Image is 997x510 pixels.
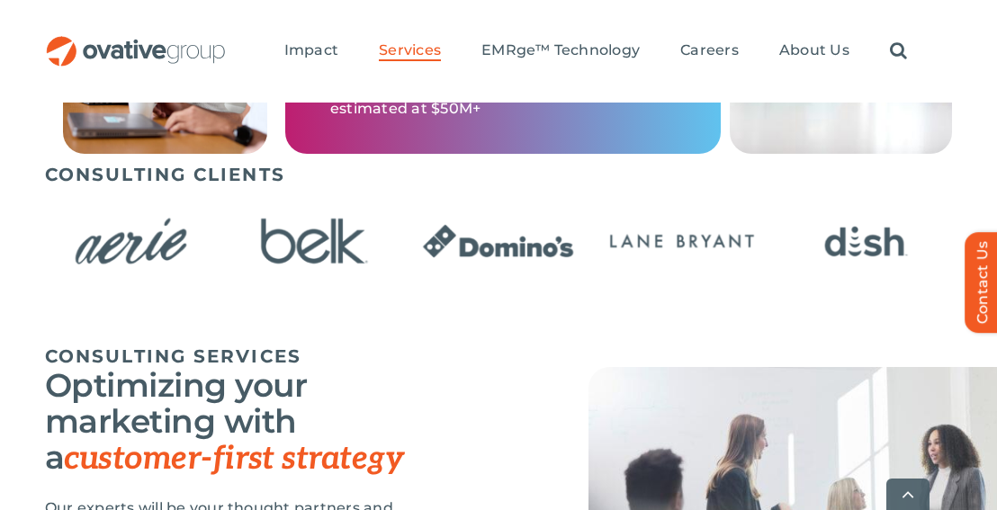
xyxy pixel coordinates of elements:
span: About Us [779,41,849,59]
a: About Us [779,41,849,61]
div: 24 / 24 [596,206,768,280]
h5: CONSULTING CLIENTS [45,164,952,185]
span: Careers [680,41,739,59]
a: Careers [680,41,739,61]
a: OG_Full_horizontal_RGB [45,34,227,51]
a: Impact [284,41,338,61]
div: 23 / 24 [412,206,584,280]
span: customer-first strategy [64,439,403,479]
nav: Menu [284,22,907,80]
span: EMRge™ Technology [481,41,640,59]
span: Services [379,41,441,59]
h5: CONSULTING SERVICES [45,345,952,367]
div: 21 / 24 [45,206,217,280]
a: Search [890,41,907,61]
h3: Optimizing your marketing with a [45,367,409,477]
a: EMRge™ Technology [481,41,640,61]
a: Services [379,41,441,61]
span: Impact [284,41,338,59]
div: 1 / 24 [780,206,952,280]
div: 22 / 24 [229,206,400,280]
